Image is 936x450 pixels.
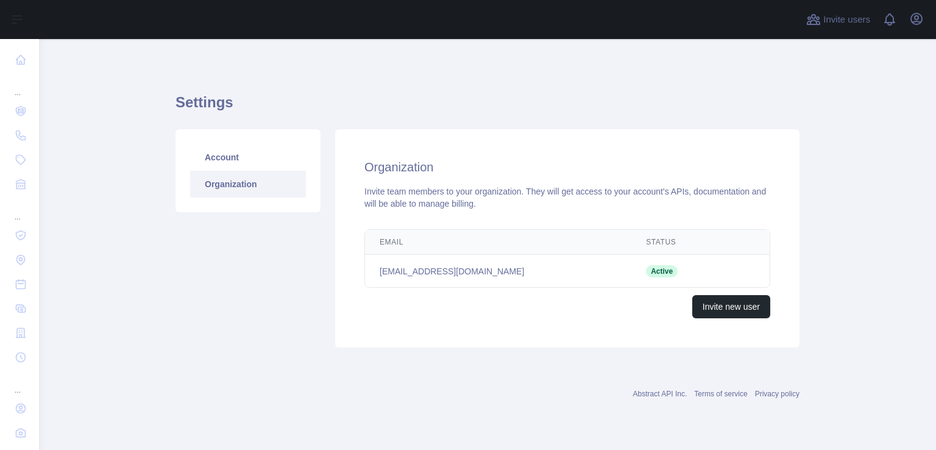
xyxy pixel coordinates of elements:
div: ... [10,371,29,395]
h1: Settings [175,93,799,122]
a: Privacy policy [755,390,799,398]
a: Organization [190,171,306,198]
span: Active [646,265,678,277]
a: Terms of service [694,390,747,398]
a: Account [190,144,306,171]
th: Email [365,230,631,255]
button: Invite users [804,10,873,29]
a: Abstract API Inc. [633,390,687,398]
span: Invite users [823,13,870,27]
h2: Organization [364,159,770,176]
div: ... [10,73,29,98]
button: Invite new user [692,295,770,318]
td: [EMAIL_ADDRESS][DOMAIN_NAME] [365,255,631,288]
div: Invite team members to your organization. They will get access to your account's APIs, documentat... [364,185,770,210]
div: ... [10,198,29,222]
th: Status [631,230,725,255]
